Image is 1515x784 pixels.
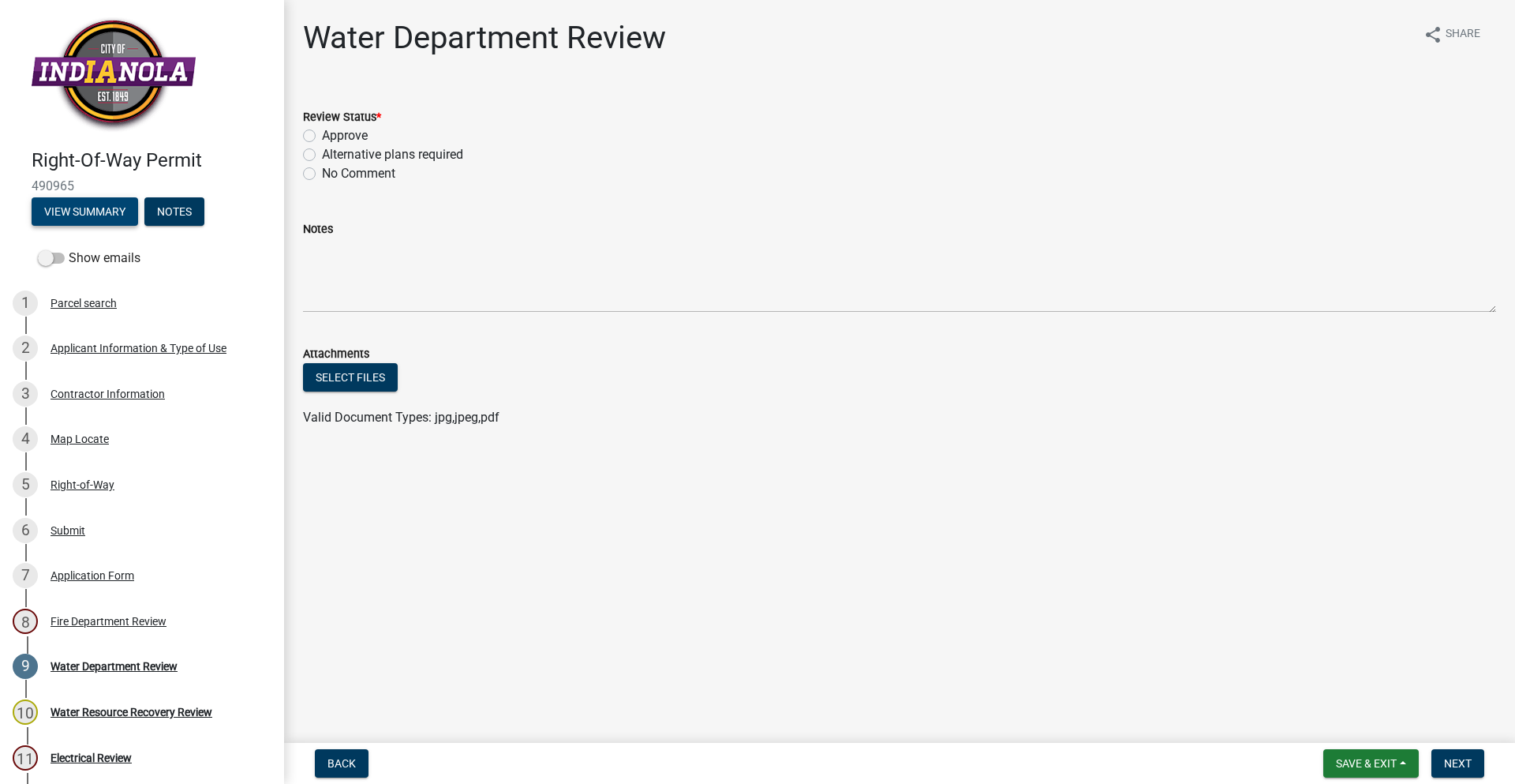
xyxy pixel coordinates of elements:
label: Attachments [303,349,369,360]
span: Next [1444,757,1472,770]
button: shareShare [1411,19,1493,50]
span: Back [327,757,356,770]
label: No Comment [322,164,395,183]
div: 10 [13,700,38,725]
div: Map Locate [50,433,109,445]
div: 2 [13,336,38,361]
div: 1 [13,291,38,316]
button: Save & Exit [1323,749,1419,778]
div: Parcel search [50,298,117,309]
label: Review Status [303,112,381,123]
button: View Summary [32,197,138,226]
div: Submit [50,525,85,536]
label: Alternative plans required [322,145,463,164]
button: Next [1431,749,1484,778]
div: 4 [13,426,38,452]
div: 6 [13,518,38,543]
div: Right-of-Way [50,479,114,490]
label: Approve [322,126,368,145]
div: Application Form [50,570,134,581]
span: Save & Exit [1336,757,1397,770]
button: Notes [144,197,204,226]
wm-modal-confirm: Summary [32,206,138,219]
div: 7 [13,563,38,588]
i: share [1423,25,1442,44]
h1: Water Department Review [303,19,666,57]
span: Valid Document Types: jpg,jpeg,pdf [303,410,499,425]
button: Back [315,749,368,778]
wm-modal-confirm: Notes [144,206,204,219]
div: Water Department Review [50,661,178,672]
div: Electrical Review [50,752,132,763]
button: Select files [303,363,398,392]
img: City of Indianola, Iowa [32,17,196,133]
h4: Right-Of-Way Permit [32,149,271,172]
div: 11 [13,745,38,771]
div: Contractor Information [50,388,165,400]
span: 490965 [32,178,252,193]
div: 5 [13,472,38,497]
label: Show emails [38,249,140,268]
div: Fire Department Review [50,616,166,627]
div: Water Resource Recovery Review [50,707,212,718]
div: 3 [13,381,38,407]
div: Applicant Information & Type of Use [50,343,226,354]
div: 8 [13,609,38,634]
label: Notes [303,224,333,235]
span: Share [1446,25,1480,44]
div: 9 [13,654,38,679]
